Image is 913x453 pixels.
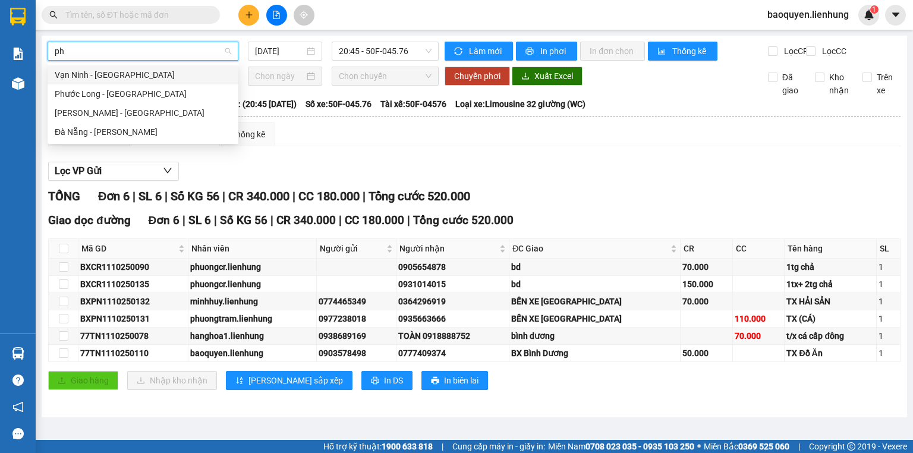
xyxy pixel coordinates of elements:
strong: 1900 633 818 [382,442,433,451]
th: CC [733,239,785,259]
div: t/x cá cấp đông [786,329,874,342]
input: Chọn ngày [255,70,304,83]
span: TỔNG [48,189,80,203]
span: ĐC Giao [512,242,668,255]
span: Cung cấp máy in - giấy in: [452,440,545,453]
div: TX Đồ Ăn [786,347,874,360]
div: 1 [879,278,898,291]
span: ⚪️ [697,444,701,449]
span: CR 340.000 [276,213,336,227]
td: 77TN1110250078 [78,328,188,345]
div: minhhuy.lienhung [190,295,314,308]
span: Số xe: 50F-045.76 [306,97,372,111]
div: 1 [879,329,898,342]
div: Vạn Ninh - Phước Long [48,65,238,84]
span: notification [12,401,24,413]
span: | [182,213,185,227]
span: Chọn chuyến [339,67,432,85]
div: BXCR1110250135 [80,278,186,291]
span: | [407,213,410,227]
div: BẾN XE [GEOGRAPHIC_DATA] [511,295,678,308]
div: 150.000 [682,278,731,291]
div: 70.000 [682,260,731,273]
span: printer [371,376,379,386]
div: 70.000 [682,295,731,308]
span: caret-down [890,10,901,20]
div: [PERSON_NAME] - [GEOGRAPHIC_DATA] [55,106,231,119]
div: TOÀN 0918888752 [398,329,508,342]
div: 50.000 [682,347,731,360]
span: In phơi [540,45,568,58]
span: Người nhận [399,242,498,255]
button: syncLàm mới [445,42,513,61]
span: Chuyến: (20:45 [DATE]) [210,97,297,111]
div: Phước Long - [GEOGRAPHIC_DATA] [55,87,231,100]
th: SL [877,239,901,259]
span: copyright [847,442,855,451]
span: Loại xe: Limousine 32 giường (WC) [455,97,585,111]
span: | [222,189,225,203]
span: CC 180.000 [345,213,404,227]
div: bình dương [511,329,678,342]
span: aim [300,11,308,19]
span: Đã giao [777,71,807,97]
div: 0777409374 [398,347,508,360]
div: Phan Rang - Đà Nẵng [48,103,238,122]
button: sort-ascending[PERSON_NAME] sắp xếp [226,371,352,390]
span: Kho nhận [824,71,854,97]
div: 1 [879,312,898,325]
span: download [521,72,530,81]
td: BXPN1110250131 [78,310,188,328]
span: Số KG 56 [220,213,267,227]
div: TX HẢI SẢN [786,295,874,308]
span: [PERSON_NAME] sắp xếp [248,374,343,387]
img: icon-new-feature [864,10,874,20]
span: file-add [272,11,281,19]
span: | [165,189,168,203]
div: Đà Nẵng - [PERSON_NAME] [55,125,231,139]
div: baoquyen.lienhung [190,347,314,360]
span: Miền Nam [548,440,694,453]
span: Đơn 6 [98,189,130,203]
th: Nhân viên [188,239,317,259]
button: Lọc VP Gửi [48,162,179,181]
div: BXPN1110250132 [80,295,186,308]
span: printer [431,376,439,386]
div: BX Bình Dương [511,347,678,360]
span: down [163,166,172,175]
span: Trên xe [872,71,901,97]
sup: 1 [870,5,879,14]
span: Lọc CC [817,45,848,58]
button: bar-chartThống kê [648,42,717,61]
img: warehouse-icon [12,347,24,360]
div: 77TN1110250078 [80,329,186,342]
button: printerIn phơi [516,42,577,61]
div: 0935663666 [398,312,508,325]
span: SL 6 [188,213,211,227]
img: warehouse-icon [12,77,24,90]
button: In đơn chọn [580,42,645,61]
button: printerIn biên lai [421,371,488,390]
span: Giao dọc đường [48,213,131,227]
span: | [442,440,443,453]
span: | [214,213,217,227]
span: plus [245,11,253,19]
span: search [49,11,58,19]
span: SL 6 [138,189,162,203]
div: BẾN XE [GEOGRAPHIC_DATA] [511,312,678,325]
span: Hỗ trợ kỹ thuật: [323,440,433,453]
div: 0938689169 [319,329,394,342]
button: plus [238,5,259,26]
div: 0774465349 [319,295,394,308]
button: downloadXuất Excel [512,67,583,86]
div: 0977238018 [319,312,394,325]
div: hanghoa1.lienhung [190,329,314,342]
div: 1tg chả [786,260,874,273]
span: Thống kê [672,45,708,58]
div: phuongcr.lienhung [190,260,314,273]
div: Đà Nẵng - Phan Rang [48,122,238,141]
span: In biên lai [444,374,478,387]
img: logo-vxr [10,8,26,26]
span: baoquyen.lienhung [758,7,858,22]
span: printer [525,47,536,56]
